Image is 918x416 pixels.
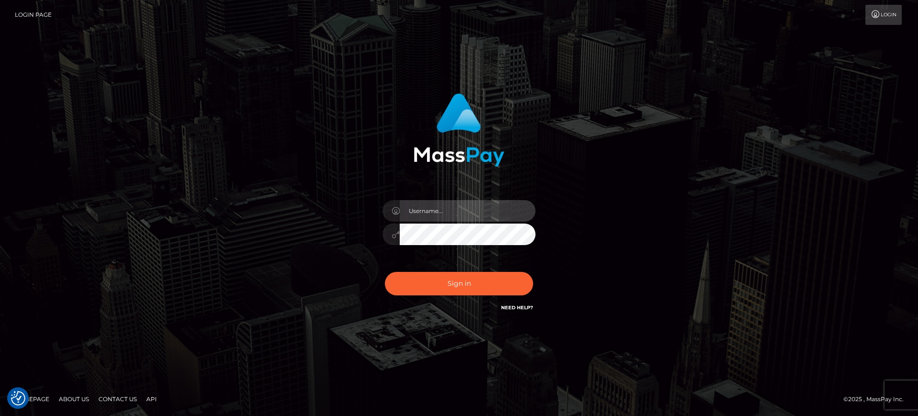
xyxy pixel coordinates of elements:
[95,392,141,406] a: Contact Us
[15,5,52,25] a: Login Page
[501,304,533,311] a: Need Help?
[142,392,161,406] a: API
[385,272,533,295] button: Sign in
[865,5,902,25] a: Login
[11,391,25,405] button: Consent Preferences
[414,93,504,167] img: MassPay Login
[11,391,25,405] img: Revisit consent button
[400,200,535,222] input: Username...
[843,394,911,405] div: © 2025 , MassPay Inc.
[55,392,93,406] a: About Us
[11,392,53,406] a: Homepage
